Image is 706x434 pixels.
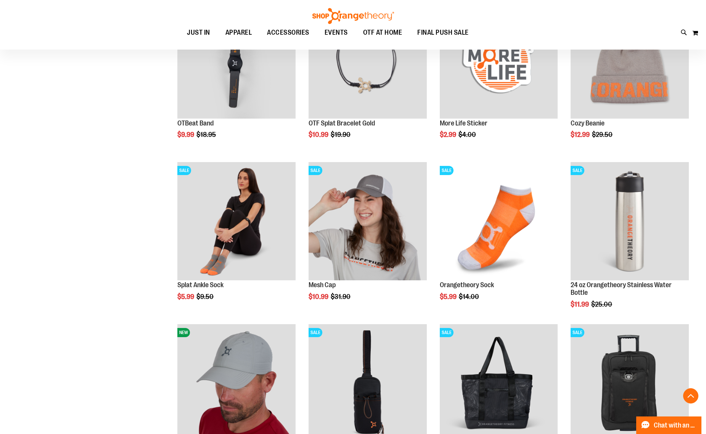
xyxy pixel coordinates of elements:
span: Chat with an Expert [654,422,697,429]
span: SALE [440,166,454,175]
span: SALE [571,166,584,175]
img: Product image for Splat Ankle Sock [177,162,296,280]
div: product [436,158,562,320]
a: OTF AT HOME [355,24,410,42]
span: $10.99 [309,131,330,138]
img: Product image for More Life Sticker [440,0,558,119]
span: NEW [177,328,190,337]
img: Product image for Orangetheory Sock [440,162,558,280]
img: Product image for Splat Bracelet Gold [309,0,427,119]
a: Main view of OTF Cozy Scarf GreySALE [571,0,689,120]
a: Product image for Orangetheory SockSALE [440,162,558,281]
span: $10.99 [309,293,330,301]
div: product [305,158,431,320]
a: Splat Ankle Sock [177,281,224,289]
a: OTF Splat Bracelet Gold [309,119,375,127]
a: Product image for Splat Bracelet GoldSALE [309,0,427,120]
span: $18.95 [196,131,217,138]
a: Product image for 24oz. Orangetheory Stainless Water BottleSALE [571,162,689,281]
span: $31.90 [331,293,352,301]
span: $19.90 [331,131,352,138]
span: $11.99 [571,301,590,308]
a: ACCESSORIES [259,24,317,41]
span: OTF AT HOME [363,24,402,41]
span: SALE [309,328,322,337]
a: Product image for More Life StickerSALE [440,0,558,120]
a: 24 oz Orangetheory Stainless Water Bottle [571,281,672,296]
span: $14.00 [459,293,480,301]
span: JUST IN [187,24,210,41]
span: $9.99 [177,131,195,138]
a: More Life Sticker [440,119,487,127]
img: Main view of OTF Cozy Scarf Grey [571,0,689,119]
div: product [174,158,299,320]
span: $4.00 [458,131,477,138]
span: SALE [177,166,191,175]
span: SALE [309,166,322,175]
a: Cozy Beanie [571,119,605,127]
button: Chat with an Expert [636,416,702,434]
a: OTBeat BandSALE [177,0,296,120]
div: product [567,158,693,327]
span: $2.99 [440,131,457,138]
a: Product image for Splat Ankle SockSALE [177,162,296,281]
img: Product image for 24oz. Orangetheory Stainless Water Bottle [571,162,689,280]
a: APPAREL [218,24,260,42]
span: $12.99 [571,131,591,138]
a: Product image for Orangetheory Mesh CapSALE [309,162,427,281]
a: Mesh Cap [309,281,336,289]
span: SALE [440,328,454,337]
span: $5.99 [440,293,458,301]
span: $9.50 [196,293,215,301]
img: OTBeat Band [177,0,296,119]
a: EVENTS [317,24,355,42]
a: Orangetheory Sock [440,281,494,289]
span: APPAREL [225,24,252,41]
span: FINAL PUSH SALE [417,24,469,41]
span: $5.99 [177,293,195,301]
button: Back To Top [683,388,698,403]
a: FINAL PUSH SALE [410,24,476,42]
img: Shop Orangetheory [311,8,395,24]
a: JUST IN [179,24,218,42]
span: SALE [571,328,584,337]
span: $25.00 [591,301,613,308]
span: $29.50 [592,131,614,138]
span: EVENTS [325,24,348,41]
a: OTBeat Band [177,119,214,127]
span: ACCESSORIES [267,24,309,41]
img: Product image for Orangetheory Mesh Cap [309,162,427,280]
